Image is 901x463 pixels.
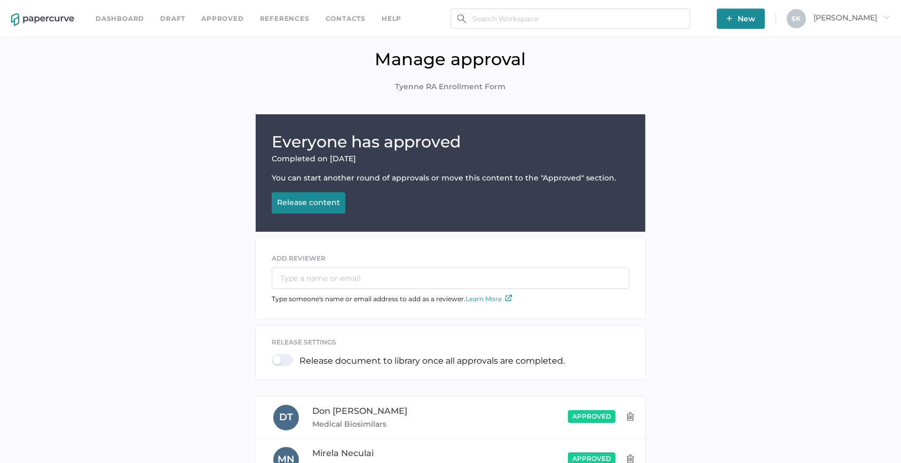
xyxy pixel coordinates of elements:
a: References [260,13,310,25]
span: Medical Biosimilars [312,418,473,430]
span: approved [572,412,611,420]
span: Don [PERSON_NAME] [312,406,407,416]
span: Mirela Neculai [312,448,374,458]
input: Search Workspace [450,9,690,29]
span: D T [279,411,293,423]
a: Dashboard [96,13,144,25]
a: Learn More [465,295,512,303]
img: papercurve-logo-colour.7244d18c.svg [11,13,74,26]
a: Approved [201,13,243,25]
span: [PERSON_NAME] [813,13,890,22]
span: New [726,9,755,29]
input: Type a name or email [272,268,629,289]
h1: Manage approval [8,49,893,69]
h1: Everyone has approved [272,130,629,154]
img: plus-white.e19ec114.svg [726,15,732,21]
span: release settings [272,338,336,346]
span: S K [792,14,801,22]
span: Type someone's name or email address to add as a reviewer. [272,295,512,303]
button: New [717,9,765,29]
img: external-link-icon.7ec190a1.svg [505,295,512,301]
img: search.bf03fe8b.svg [457,14,466,23]
div: You can start another round of approvals or move this content to the "Approved" section. [272,173,629,183]
span: approved [572,454,611,462]
button: Release content [272,192,345,214]
a: Contacts [326,13,366,25]
i: arrow_right [882,13,890,21]
a: Draft [160,13,185,25]
div: Release content [277,198,340,207]
img: delete [626,454,635,463]
p: Release document to library once all approvals are completed. [299,356,565,366]
div: help [382,13,401,25]
span: ADD REVIEWER [272,254,326,262]
span: Tyenne RA Enrollment Form [396,81,506,93]
img: delete [626,412,635,421]
div: Completed on [DATE] [272,154,629,163]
